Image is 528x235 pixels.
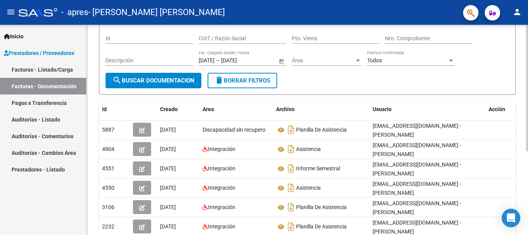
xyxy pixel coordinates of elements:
[102,127,114,133] span: 5887
[160,127,176,133] span: [DATE]
[102,146,114,152] span: 4904
[296,127,347,133] span: Planilla De Asistencia
[215,77,270,84] span: Borrar Filtros
[373,106,392,112] span: Usuario
[160,185,176,191] span: [DATE]
[292,57,354,64] span: Área
[277,57,285,65] button: Open calendar
[485,101,524,118] datatable-header-cell: Acción
[208,204,235,210] span: Integración
[160,146,176,152] span: [DATE]
[160,204,176,210] span: [DATE]
[221,57,259,64] input: Fecha fin
[4,32,24,41] span: Inicio
[208,73,277,88] button: Borrar Filtros
[102,223,114,230] span: 2232
[286,182,296,194] i: Descargar documento
[286,201,296,213] i: Descargar documento
[199,101,273,118] datatable-header-cell: Area
[373,123,461,138] span: [EMAIL_ADDRESS][DOMAIN_NAME] - [PERSON_NAME]
[199,57,215,64] input: Fecha inicio
[160,165,176,172] span: [DATE]
[215,75,224,85] mat-icon: delete
[373,200,461,215] span: [EMAIL_ADDRESS][DOMAIN_NAME] - [PERSON_NAME]
[373,142,461,157] span: [EMAIL_ADDRESS][DOMAIN_NAME] - [PERSON_NAME]
[4,49,74,57] span: Prestadores / Proveedores
[373,220,461,235] span: [EMAIL_ADDRESS][DOMAIN_NAME] - [PERSON_NAME]
[367,57,382,63] span: Todos
[160,223,176,230] span: [DATE]
[296,146,321,153] span: Asistencia
[102,204,114,210] span: 3106
[273,101,370,118] datatable-header-cell: Archivo
[286,124,296,136] i: Descargar documento
[208,165,235,172] span: Integración
[208,146,235,152] span: Integración
[203,127,266,133] span: Discapacidad sin recupero
[106,73,201,88] button: Buscar Documentacion
[296,224,347,230] span: Planilla De Asistencia
[208,185,235,191] span: Integración
[286,162,296,175] i: Descargar documento
[286,143,296,155] i: Descargar documento
[216,57,220,64] span: –
[99,101,130,118] datatable-header-cell: Id
[296,185,321,191] span: Asistencia
[160,106,178,112] span: Creado
[102,165,114,172] span: 4551
[102,106,107,112] span: Id
[373,181,461,196] span: [EMAIL_ADDRESS][DOMAIN_NAME] - [PERSON_NAME]
[203,106,214,112] span: Area
[296,166,340,172] span: Informe Semestral
[88,4,225,21] span: - [PERSON_NAME] [PERSON_NAME]
[489,106,505,112] span: Acción
[502,209,520,227] div: Open Intercom Messenger
[513,7,522,17] mat-icon: person
[208,223,235,230] span: Integración
[112,77,194,84] span: Buscar Documentacion
[157,101,199,118] datatable-header-cell: Creado
[276,106,295,112] span: Archivo
[286,220,296,233] i: Descargar documento
[112,75,122,85] mat-icon: search
[370,101,485,118] datatable-header-cell: Usuario
[296,204,347,211] span: Planilla De Asistencia
[102,185,114,191] span: 4550
[6,7,15,17] mat-icon: menu
[373,161,461,177] span: [EMAIL_ADDRESS][DOMAIN_NAME] - [PERSON_NAME]
[61,4,88,21] span: - apres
